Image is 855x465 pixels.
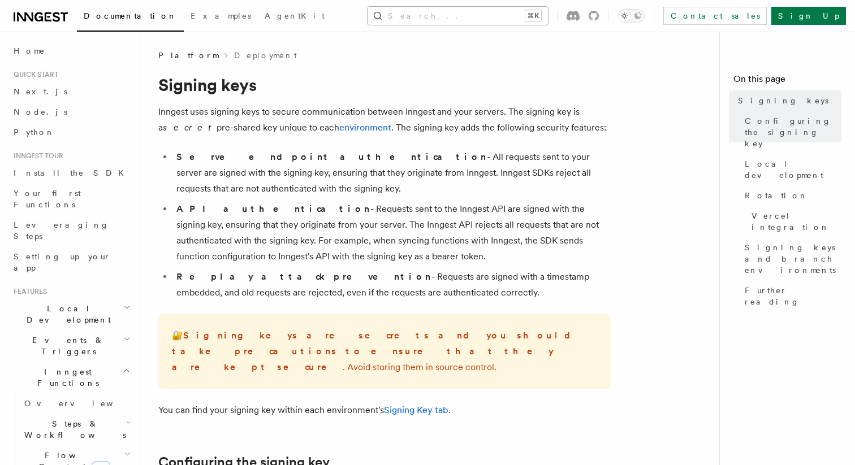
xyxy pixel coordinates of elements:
[745,190,808,201] span: Rotation
[176,151,487,162] strong: Serve endpoint authentication
[258,3,331,31] a: AgentKit
[173,149,611,197] li: - All requests sent to your server are signed with the signing key, ensuring that they originate ...
[191,11,251,20] span: Examples
[525,10,541,21] kbd: ⌘K
[740,237,841,280] a: Signing keys and branch environments
[740,111,841,154] a: Configuring the signing key
[172,330,580,372] strong: Signing keys are secrets and you should take precautions to ensure that they are kept secure
[14,189,81,209] span: Your first Functions
[740,185,841,206] a: Rotation
[173,269,611,301] li: - Requests are signed with a timestamp embedded, and old requests are rejected, even if the reque...
[173,201,611,264] li: - Requests sent to the Inngest API are signed with the signing key, ensuring that they originate ...
[663,7,767,25] a: Contact sales
[9,287,47,296] span: Features
[9,183,133,215] a: Your first Functions
[9,330,133,362] button: Events & Triggers
[158,402,611,418] p: You can find your signing key within each environment's .
[172,328,597,375] p: 🔐 . Avoid storing them in source control.
[163,122,217,133] em: secret
[745,285,841,307] span: Further reading
[9,362,133,393] button: Inngest Functions
[9,151,63,160] span: Inngest tour
[738,95,828,106] span: Signing keys
[176,271,431,282] strong: Replay attack prevention
[747,206,841,237] a: Vercel integration
[84,11,177,20] span: Documentation
[733,90,841,111] a: Signing keys
[184,3,258,31] a: Examples
[24,399,141,408] span: Overview
[158,104,611,136] p: Inngest uses signing keys to secure communication between Inngest and your servers. The signing k...
[617,9,645,23] button: Toggle dark mode
[176,203,370,214] strong: API authentication
[9,215,133,246] a: Leveraging Steps
[771,7,846,25] a: Sign Up
[20,418,126,441] span: Steps & Workflows
[9,81,133,102] a: Next.js
[9,303,123,325] span: Local Development
[9,366,122,389] span: Inngest Functions
[733,72,841,90] h4: On this page
[234,50,297,61] a: Deployment
[14,107,67,116] span: Node.js
[9,41,133,61] a: Home
[9,70,58,79] span: Quick start
[740,280,841,312] a: Further reading
[9,122,133,142] a: Python
[745,158,841,181] span: Local development
[14,87,67,96] span: Next.js
[77,3,184,32] a: Documentation
[14,220,109,241] span: Leveraging Steps
[745,115,841,149] span: Configuring the signing key
[9,298,133,330] button: Local Development
[9,246,133,278] a: Setting up your app
[9,102,133,122] a: Node.js
[158,50,218,61] span: Platform
[20,393,133,414] a: Overview
[14,168,131,177] span: Install the SDK
[158,75,611,95] h1: Signing keys
[265,11,325,20] span: AgentKit
[752,210,841,233] span: Vercel integration
[20,414,133,445] button: Steps & Workflows
[14,45,45,57] span: Home
[745,242,841,276] span: Signing keys and branch environments
[339,122,391,133] a: environment
[740,154,841,185] a: Local development
[14,128,55,137] span: Python
[14,252,111,272] span: Setting up your app
[9,334,123,357] span: Events & Triggers
[9,163,133,183] a: Install the SDK
[368,7,548,25] button: Search...⌘K
[384,405,448,415] a: Signing Key tab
